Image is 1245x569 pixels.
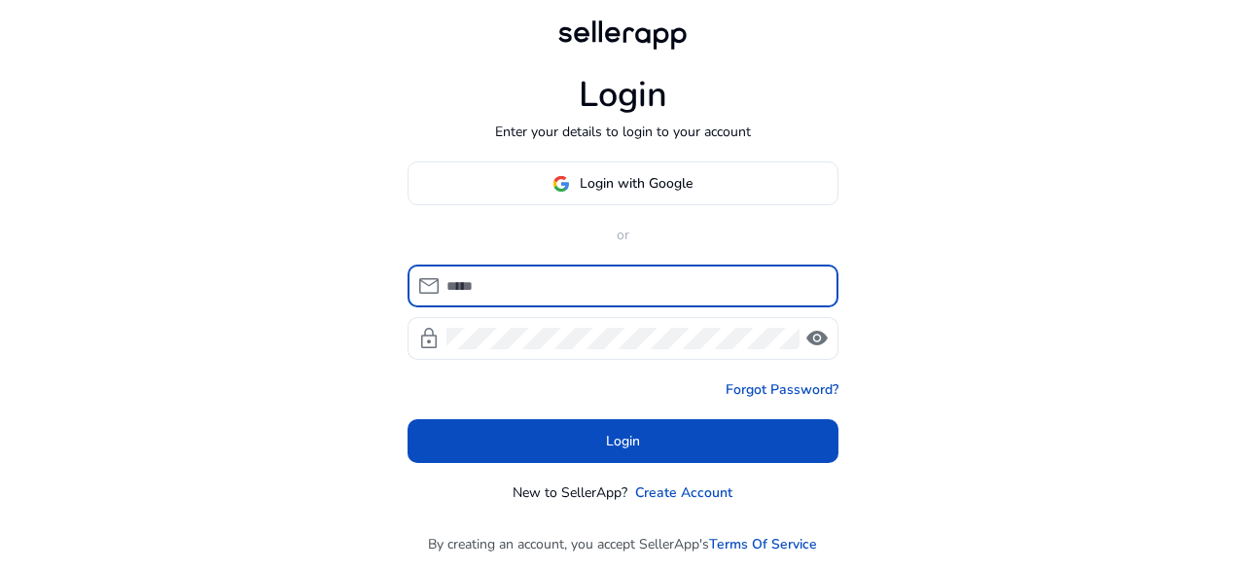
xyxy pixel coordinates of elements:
[408,161,838,205] button: Login with Google
[579,74,667,116] h1: Login
[513,482,627,503] p: New to SellerApp?
[408,419,838,463] button: Login
[552,175,570,193] img: google-logo.svg
[417,327,441,350] span: lock
[417,274,441,298] span: mail
[580,173,693,194] span: Login with Google
[709,534,817,554] a: Terms Of Service
[726,379,838,400] a: Forgot Password?
[805,327,829,350] span: visibility
[495,122,751,142] p: Enter your details to login to your account
[606,431,640,451] span: Login
[408,225,838,245] p: or
[635,482,732,503] a: Create Account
